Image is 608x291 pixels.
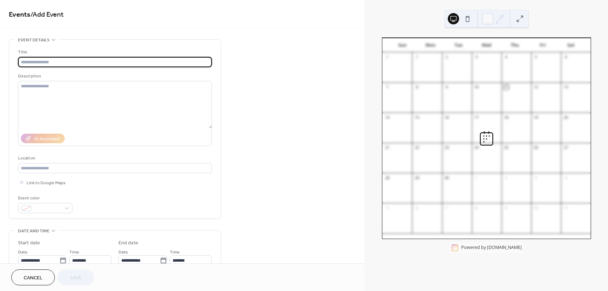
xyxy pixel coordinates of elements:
div: Event color [18,194,71,202]
div: Start date [18,239,40,247]
div: 9 [504,205,509,210]
div: 13 [563,85,568,90]
div: 5 [384,205,390,210]
div: 5 [533,54,539,60]
div: 2 [504,175,509,180]
span: Time [69,249,79,256]
span: Date [18,249,28,256]
div: Fri [529,38,557,52]
button: Cancel [11,269,55,285]
a: Events [9,8,30,22]
div: 20 [563,115,568,120]
div: 9 [444,85,450,90]
div: Description [18,72,210,80]
div: 11 [563,205,568,210]
div: 21 [384,145,390,150]
div: 6 [563,54,568,60]
div: 8 [414,85,419,90]
div: 29 [414,175,419,180]
div: 15 [414,115,419,120]
div: 10 [474,85,479,90]
div: Wed [473,38,501,52]
div: 1 [414,54,419,60]
div: 11 [504,85,509,90]
span: Time [170,249,180,256]
div: 1 [474,175,479,180]
div: 31 [384,54,390,60]
div: 12 [533,85,539,90]
span: Date and time [18,227,50,235]
div: 22 [414,145,419,150]
span: Date [118,249,128,256]
a: [DOMAIN_NAME] [487,245,522,251]
div: 10 [533,205,539,210]
div: Thu [500,38,529,52]
div: 25 [504,145,509,150]
span: / Add Event [30,8,64,22]
div: 18 [504,115,509,120]
div: 2 [444,54,450,60]
div: 26 [533,145,539,150]
div: Powered by [461,245,522,251]
div: 24 [474,145,479,150]
div: 30 [444,175,450,180]
div: 19 [533,115,539,120]
div: 17 [474,115,479,120]
div: Tue [444,38,473,52]
span: Event details [18,36,50,44]
div: 27 [563,145,568,150]
span: Link to Google Maps [27,179,65,187]
div: 4 [504,54,509,60]
span: Cancel [24,274,42,282]
div: 3 [474,54,479,60]
div: 28 [384,175,390,180]
div: 3 [533,175,539,180]
div: 14 [384,115,390,120]
div: Sat [557,38,585,52]
div: 7 [444,205,450,210]
div: Mon [416,38,445,52]
div: 4 [563,175,568,180]
div: Title [18,48,210,56]
div: 7 [384,85,390,90]
div: Location [18,155,210,162]
div: 23 [444,145,450,150]
div: 8 [474,205,479,210]
div: Sun [388,38,416,52]
div: 16 [444,115,450,120]
div: 6 [414,205,419,210]
div: End date [118,239,138,247]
